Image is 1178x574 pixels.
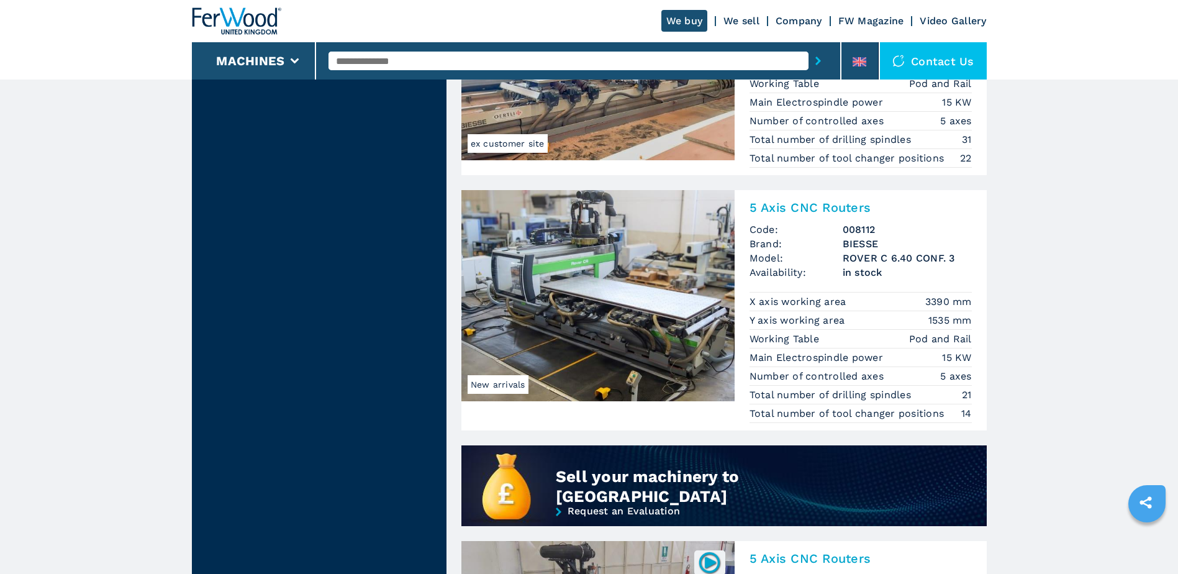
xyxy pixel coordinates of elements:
[809,47,828,75] button: submit-button
[880,42,987,80] div: Contact us
[928,313,972,327] em: 1535 mm
[962,388,972,402] em: 21
[962,132,972,147] em: 31
[461,506,987,548] a: Request an Evaluation
[750,551,972,566] h2: 5 Axis CNC Routers
[461,190,735,401] img: 5 Axis CNC Routers BIESSE ROVER C 6.40 CONF. 3
[468,375,528,394] span: New arrivals
[843,222,972,237] h3: 008112
[750,265,843,280] span: Availability:
[920,15,986,27] a: Video Gallery
[750,314,848,327] p: Y axis working area
[843,237,972,251] h3: BIESSE
[925,294,972,309] em: 3390 mm
[556,467,900,506] div: Sell your machinery to [GEOGRAPHIC_DATA]
[661,10,708,32] a: We buy
[750,96,887,109] p: Main Electrospindle power
[940,369,972,383] em: 5 axes
[750,351,887,365] p: Main Electrospindle power
[461,190,987,430] a: 5 Axis CNC Routers BIESSE ROVER C 6.40 CONF. 3New arrivals5 Axis CNC RoutersCode:008112Brand:BIES...
[750,388,915,402] p: Total number of drilling spindles
[750,295,850,309] p: X axis working area
[216,53,284,68] button: Machines
[750,222,843,237] span: Code:
[909,332,972,346] em: Pod and Rail
[192,7,281,35] img: Ferwood
[838,15,904,27] a: FW Magazine
[750,77,823,91] p: Working Table
[843,265,972,280] span: in stock
[892,55,905,67] img: Contact us
[1130,487,1161,518] a: sharethis
[960,151,972,165] em: 22
[776,15,822,27] a: Company
[750,200,972,215] h2: 5 Axis CNC Routers
[750,114,887,128] p: Number of controlled axes
[750,237,843,251] span: Brand:
[750,407,948,421] p: Total number of tool changer positions
[942,95,971,109] em: 15 KW
[468,134,548,153] span: ex customer site
[750,332,823,346] p: Working Table
[750,152,948,165] p: Total number of tool changer positions
[750,370,887,383] p: Number of controlled axes
[942,350,971,365] em: 15 KW
[750,251,843,265] span: Model:
[940,114,972,128] em: 5 axes
[961,406,972,421] em: 14
[723,15,759,27] a: We sell
[909,76,972,91] em: Pod and Rail
[750,133,915,147] p: Total number of drilling spindles
[1125,518,1169,565] iframe: Chat
[843,251,972,265] h3: ROVER C 6.40 CONF. 3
